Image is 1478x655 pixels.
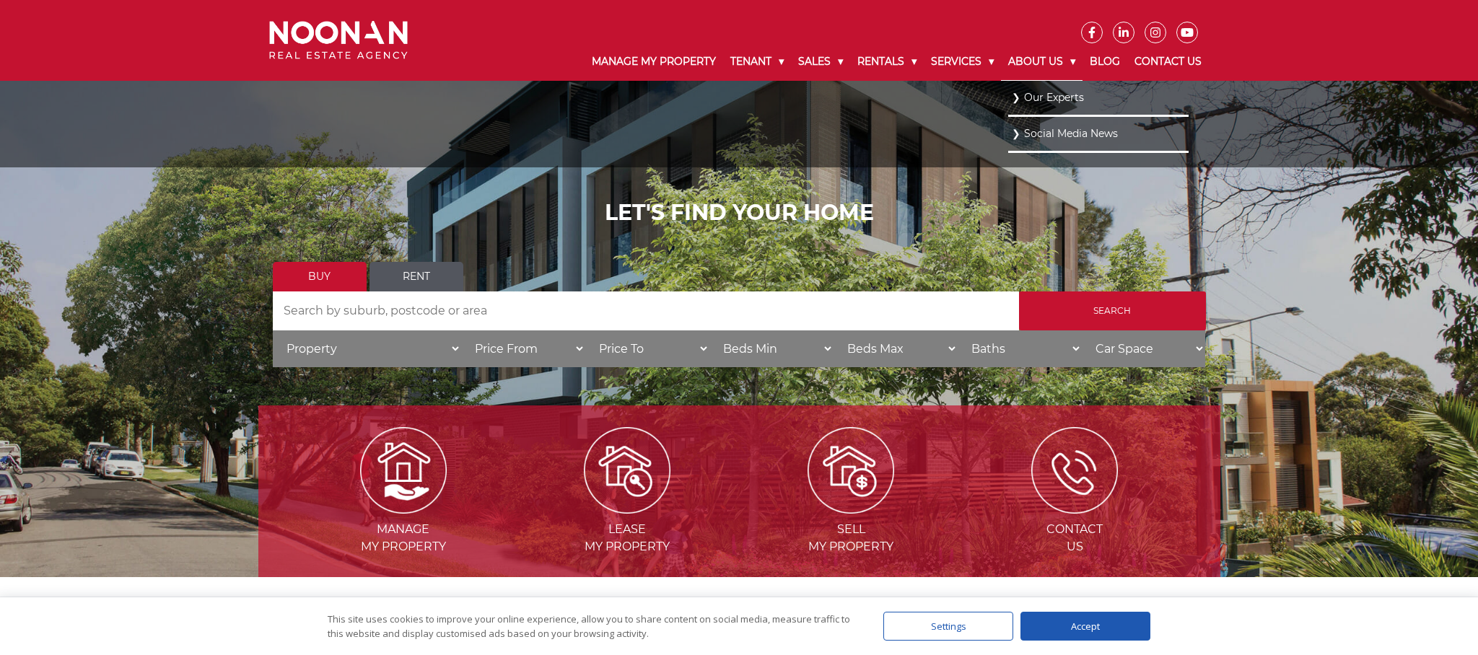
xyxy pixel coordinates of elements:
a: Rentals [850,43,924,80]
a: Buy [273,262,367,291]
input: Search by suburb, postcode or area [273,291,1019,330]
a: Manage My Property [585,43,723,80]
span: Contact Us [964,521,1185,555]
span: Lease my Property [517,521,738,555]
div: Accept [1020,612,1150,641]
img: Sell my property [808,427,894,514]
a: Services [924,43,1001,80]
a: Social Media News [1012,124,1185,144]
a: Sales [791,43,850,80]
a: Blog [1083,43,1127,80]
a: Rent [369,262,463,291]
img: Manage my Property [360,427,447,514]
a: Leasemy Property [517,462,738,553]
img: Lease my property [584,427,670,514]
input: Search [1019,291,1206,330]
div: This site uses cookies to improve your online experience, allow you to share content on social me... [328,612,854,641]
a: Managemy Property [293,462,514,553]
a: ContactUs [964,462,1185,553]
a: Tenant [723,43,791,80]
h1: LET'S FIND YOUR HOME [273,200,1206,226]
div: Settings [883,612,1013,641]
img: Noonan Real Estate Agency [269,21,408,59]
img: ICONS [1031,427,1118,514]
a: Our Experts [1012,88,1185,107]
a: Contact Us [1127,43,1209,80]
a: About Us [1001,43,1083,81]
span: Sell my Property [740,521,961,555]
span: Manage my Property [293,521,514,555]
a: Sellmy Property [740,462,961,553]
